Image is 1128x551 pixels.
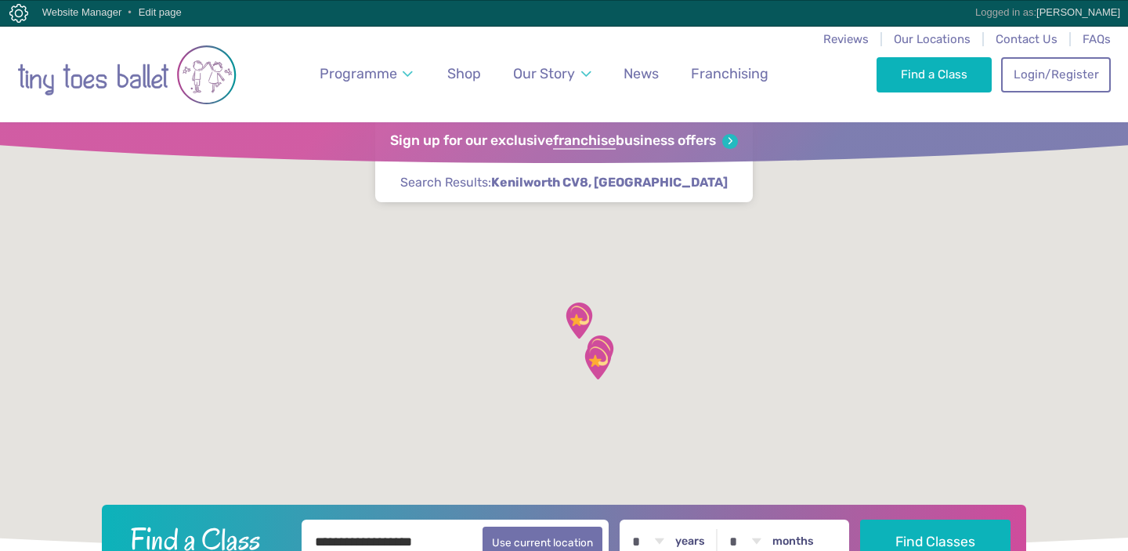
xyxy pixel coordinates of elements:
span: Our Story [513,65,575,82]
a: Find a Class [877,57,992,92]
a: Login/Register [1001,57,1111,92]
a: Our Locations [894,32,971,46]
div: Telford Infant School [580,334,620,373]
label: years [675,535,705,549]
a: News [616,56,666,92]
a: Shop [440,56,488,92]
strong: Kenilworth CV8, [GEOGRAPHIC_DATA] [491,175,728,190]
strong: franchise [553,132,616,150]
span: Programme [320,65,397,82]
a: Our Story [506,56,598,92]
span: Shop [447,65,481,82]
a: Contact Us [996,32,1057,46]
a: Sign up for our exclusivefranchisebusiness offers [390,132,737,150]
div: Kenilworth School [559,301,598,340]
img: tiny toes ballet [17,35,237,114]
a: FAQs [1083,32,1111,46]
a: Go to home page [17,25,237,122]
span: Franchising [691,65,768,82]
span: News [624,65,659,82]
div: Lillington Social Club [578,342,617,381]
a: Reviews [823,32,869,46]
a: Franchising [684,56,775,92]
a: Programme [313,56,421,92]
label: months [772,535,814,549]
